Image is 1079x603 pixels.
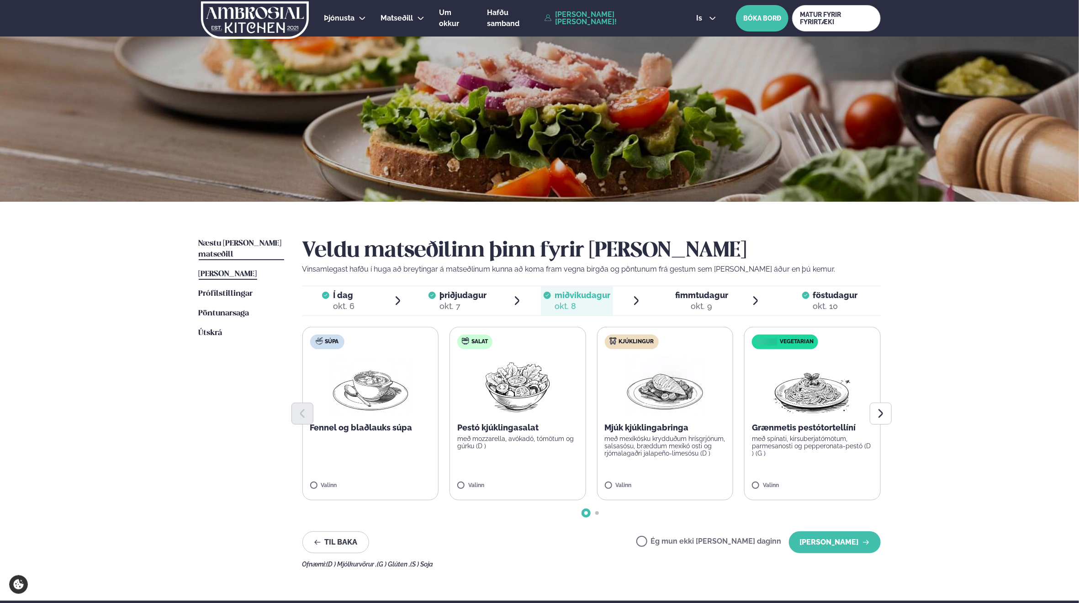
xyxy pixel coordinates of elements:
[316,337,323,345] img: soup.svg
[302,264,881,275] p: Vinsamlegast hafðu í huga að breytingar á matseðlinum kunna að koma fram vegna birgða og pöntunum...
[310,422,431,433] p: Fennel og blaðlauks súpa
[870,403,892,425] button: Next slide
[487,8,519,28] span: Hafðu samband
[199,308,249,319] a: Pöntunarsaga
[381,13,413,24] a: Matseðill
[792,5,880,31] a: MATUR FYRIR FYRIRTÆKI
[439,7,472,29] a: Um okkur
[330,357,411,415] img: Soup.png
[411,561,434,568] span: (S ) Soja
[689,15,724,22] button: is
[605,422,726,433] p: Mjúk kjúklingabringa
[609,337,617,345] img: chicken.svg
[605,435,726,457] p: með mexíkósku krydduðum hrísgrjónum, salsasósu, bræddum mexíkó osti og rjómalagaðri jalapeño-lime...
[625,357,705,415] img: Chicken-breast.png
[439,301,487,312] div: okt. 7
[333,301,354,312] div: okt. 6
[377,561,411,568] span: (G ) Glúten ,
[772,357,852,415] img: Spagetti.png
[555,301,610,312] div: okt. 8
[477,357,558,415] img: Salad.png
[199,328,222,339] a: Útskrá
[780,338,814,346] span: Vegetarian
[199,270,257,278] span: [PERSON_NAME]
[675,290,728,300] span: fimmtudagur
[199,290,253,298] span: Prófílstillingar
[457,435,578,450] p: með mozzarella, avókadó, tómötum og gúrku (D )
[381,14,413,22] span: Matseðill
[199,288,253,299] a: Prófílstillingar
[487,7,540,29] a: Hafðu samband
[302,561,881,568] div: Ofnæmi:
[555,290,610,300] span: miðvikudagur
[325,338,339,346] span: Súpa
[752,435,873,457] p: með spínati, kirsuberjatómötum, parmesanosti og pepperonata-pestó (D ) (G )
[302,531,369,553] button: Til baka
[545,11,676,26] a: [PERSON_NAME] [PERSON_NAME]!
[199,269,257,280] a: [PERSON_NAME]
[752,422,873,433] p: Grænmetis pestótortellíní
[9,575,28,594] a: Cookie settings
[439,8,460,28] span: Um okkur
[457,422,578,433] p: Pestó kjúklingasalat
[201,1,310,39] img: logo
[619,338,654,346] span: Kjúklingur
[754,338,779,346] img: icon
[584,511,588,515] span: Go to slide 1
[199,329,222,337] span: Útskrá
[471,338,488,346] span: Salat
[697,15,705,22] span: is
[595,511,599,515] span: Go to slide 2
[199,238,284,260] a: Næstu [PERSON_NAME] matseðill
[327,561,377,568] span: (D ) Mjólkurvörur ,
[736,5,788,31] button: BÓKA BORÐ
[199,309,249,317] span: Pöntunarsaga
[462,337,469,345] img: salad.svg
[789,531,881,553] button: [PERSON_NAME]
[813,290,858,300] span: föstudagur
[199,240,282,258] span: Næstu [PERSON_NAME] matseðill
[333,290,354,301] span: Í dag
[302,238,881,264] h2: Veldu matseðilinn þinn fyrir [PERSON_NAME]
[439,290,487,300] span: þriðjudagur
[813,301,858,312] div: okt. 10
[675,301,728,312] div: okt. 9
[291,403,313,425] button: Previous slide
[324,14,355,22] span: Þjónusta
[324,13,355,24] a: Þjónusta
